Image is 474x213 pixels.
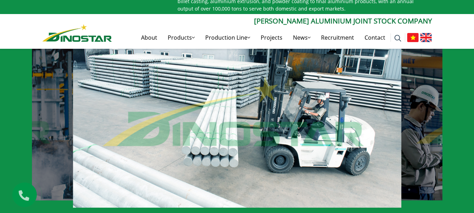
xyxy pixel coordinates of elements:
img: Nhôm Dinostar [42,24,112,42]
img: Tiếng Việt [407,33,419,42]
a: News [288,26,316,49]
img: search [394,35,401,42]
a: About [136,26,162,49]
a: Projects [255,26,288,49]
img: English [420,33,432,42]
a: Nhôm Dinostar [42,23,112,41]
p: [PERSON_NAME] Aluminium Joint Stock Company [112,16,432,26]
a: Contact [359,26,390,49]
div: 13 / 30 [73,26,401,208]
a: Production Line [200,26,255,49]
a: Products [162,26,200,49]
a: Recruitment [316,26,359,49]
